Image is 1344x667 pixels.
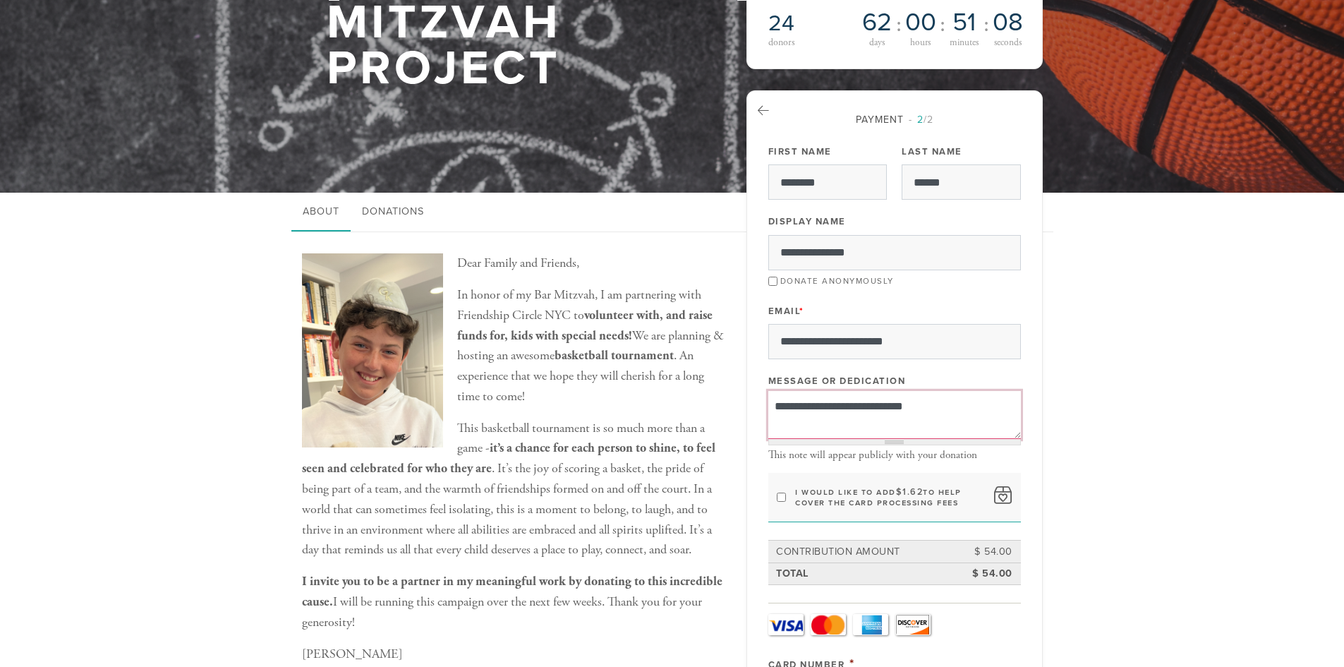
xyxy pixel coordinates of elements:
p: Dear Family and Friends, [302,253,725,274]
a: Discover [895,614,931,635]
b: I invite you to be a partner in my meaningful work by donating to this incredible cause. [302,573,722,610]
a: Visa [768,614,804,635]
span: days [869,38,885,48]
label: Display Name [768,215,846,228]
a: MasterCard [811,614,846,635]
span: 08 [993,10,1023,35]
span: seconds [994,38,1022,48]
div: This note will appear publicly with your donation [768,449,1021,462]
label: I would like to add to help cover the card processing fees [795,487,985,508]
span: This field is required. [799,306,804,317]
p: This basketball tournament is so much more than a game - . It’s the joy of scoring a basket, the ... [302,419,725,561]
a: About [291,193,351,232]
a: Amex [853,614,888,635]
label: Email [768,305,804,318]
label: Message or dedication [768,375,906,387]
label: Last Name [902,145,962,158]
td: Total [774,564,951,584]
span: 2 [917,114,924,126]
h2: 24 [768,10,855,37]
p: In honor of my Bar Mitzvah, I am partnering with Friendship Circle NYC to We are planning & hosti... [302,285,725,407]
span: minutes [950,38,979,48]
b: volunteer with, and raise funds for, kids with special needs! [457,307,713,344]
td: $ 54.00 [951,542,1015,562]
b: it’s a chance for each person to shine, to feel seen and celebrated for who they are [302,440,715,476]
div: Payment [768,112,1021,127]
label: Donate Anonymously [780,276,894,286]
span: : [940,13,945,36]
label: First Name [768,145,832,158]
span: 1.62 [902,486,923,498]
span: 51 [952,10,976,35]
span: /2 [909,114,933,126]
td: $ 54.00 [951,564,1015,584]
span: $ [896,486,903,498]
span: hours [910,38,931,48]
p: I will be running this campaign over the next few weeks. Thank you for your generosity! [302,572,725,632]
span: : [896,13,902,36]
a: Donations [351,193,435,232]
span: 62 [862,10,892,35]
span: : [983,13,989,36]
td: Contribution Amount [774,542,951,562]
b: basketball tournament [555,347,674,363]
p: [PERSON_NAME] [302,644,725,665]
span: 00 [905,10,936,35]
div: donors [768,37,855,47]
